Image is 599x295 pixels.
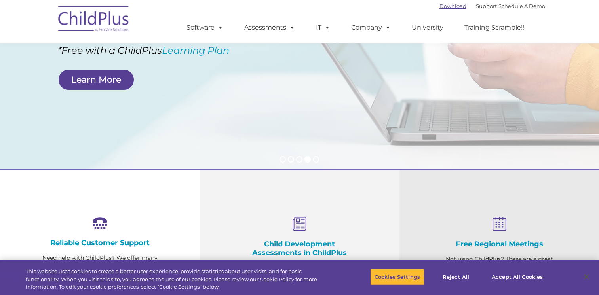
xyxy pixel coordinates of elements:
[439,3,466,9] a: Download
[179,20,231,36] a: Software
[308,20,338,36] a: IT
[439,3,545,9] font: |
[162,45,229,56] a: Learning Plan
[370,269,424,285] button: Cookies Settings
[439,240,559,248] h4: Free Regional Meetings
[110,85,144,91] span: Phone number
[54,0,133,40] img: ChildPlus by Procare Solutions
[439,254,559,294] p: Not using ChildPlus? These are a great opportunity to network and learn from ChildPlus users. Fin...
[476,3,497,9] a: Support
[239,240,359,257] h4: Child Development Assessments in ChildPlus
[431,269,481,285] button: Reject All
[404,20,451,36] a: University
[26,268,329,291] div: This website uses cookies to create a better user experience, provide statistics about user visit...
[498,3,545,9] a: Schedule A Demo
[487,269,547,285] button: Accept All Cookies
[58,42,269,59] rs-layer: *Free with a ChildPlus
[59,70,134,90] a: Learn More
[578,268,595,286] button: Close
[456,20,532,36] a: Training Scramble!!
[110,52,134,58] span: Last name
[236,20,303,36] a: Assessments
[40,238,160,247] h4: Reliable Customer Support
[343,20,399,36] a: Company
